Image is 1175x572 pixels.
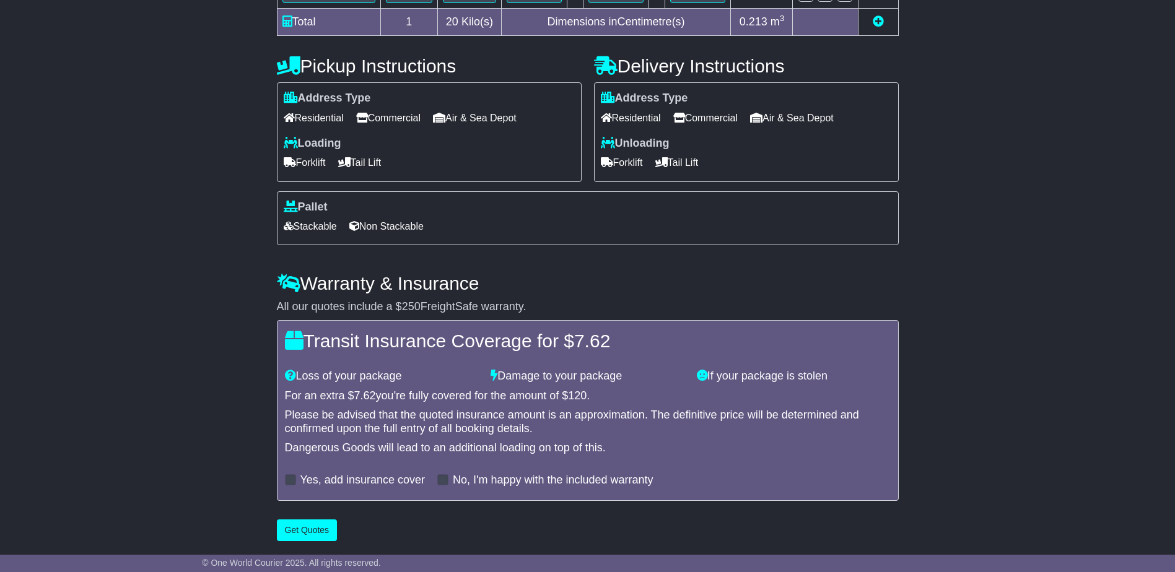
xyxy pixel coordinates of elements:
span: Air & Sea Depot [433,108,517,128]
label: Pallet [284,201,328,214]
span: Tail Lift [655,153,699,172]
td: Total [277,9,380,36]
label: Yes, add insurance cover [300,474,425,487]
h4: Transit Insurance Coverage for $ [285,331,891,351]
span: Residential [284,108,344,128]
span: 7.62 [574,331,610,351]
span: Commercial [356,108,421,128]
span: 7.62 [354,389,376,402]
span: 20 [446,15,458,28]
label: Address Type [601,92,688,105]
span: 0.213 [740,15,767,28]
h4: Pickup Instructions [277,56,582,76]
label: Address Type [284,92,371,105]
label: No, I'm happy with the included warranty [453,474,653,487]
span: © One World Courier 2025. All rights reserved. [202,558,381,568]
div: Damage to your package [484,370,691,383]
span: 250 [402,300,421,313]
sup: 3 [780,14,785,23]
span: 120 [568,389,587,402]
span: Non Stackable [349,217,424,236]
span: Tail Lift [338,153,382,172]
label: Loading [284,137,341,150]
label: Unloading [601,137,670,150]
h4: Delivery Instructions [594,56,899,76]
td: Kilo(s) [438,9,502,36]
div: If your package is stolen [691,370,897,383]
h4: Warranty & Insurance [277,273,899,293]
span: Residential [601,108,661,128]
button: Get Quotes [277,519,338,541]
div: All our quotes include a $ FreightSafe warranty. [277,300,899,314]
div: Loss of your package [279,370,485,383]
div: Dangerous Goods will lead to an additional loading on top of this. [285,441,891,455]
span: Commercial [673,108,738,128]
span: Forklift [284,153,326,172]
span: Stackable [284,217,337,236]
span: Forklift [601,153,643,172]
div: For an extra $ you're fully covered for the amount of $ . [285,389,891,403]
a: Add new item [873,15,884,28]
span: Air & Sea Depot [750,108,834,128]
td: Dimensions in Centimetre(s) [501,9,731,36]
span: m [771,15,785,28]
div: Please be advised that the quoted insurance amount is an approximation. The definitive price will... [285,409,891,435]
td: 1 [380,9,438,36]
